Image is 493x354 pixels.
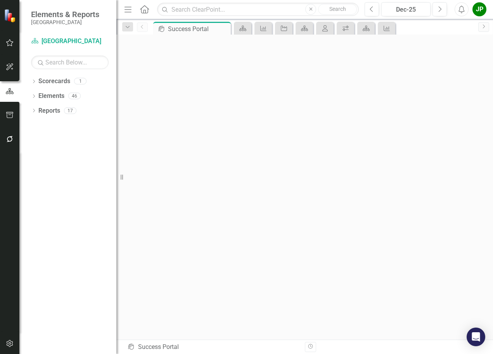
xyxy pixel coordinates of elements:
button: Search [318,4,357,15]
a: Reports [38,106,60,115]
div: Open Intercom Messenger [467,328,485,346]
img: ClearPoint Strategy [4,9,18,23]
a: [GEOGRAPHIC_DATA] [31,37,109,46]
div: Dec-25 [384,5,428,14]
div: Success Portal [127,343,299,352]
span: Elements & Reports [31,10,99,19]
div: 46 [68,93,81,99]
div: 17 [64,107,76,114]
button: Dec-25 [381,2,431,16]
div: Success Portal [168,24,229,34]
small: [GEOGRAPHIC_DATA] [31,19,99,25]
div: 1 [74,78,86,85]
input: Search Below... [31,56,109,69]
a: Elements [38,92,64,101]
button: JP [472,2,486,16]
input: Search ClearPoint... [157,3,359,16]
span: Search [329,6,346,12]
a: Scorecards [38,77,70,86]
